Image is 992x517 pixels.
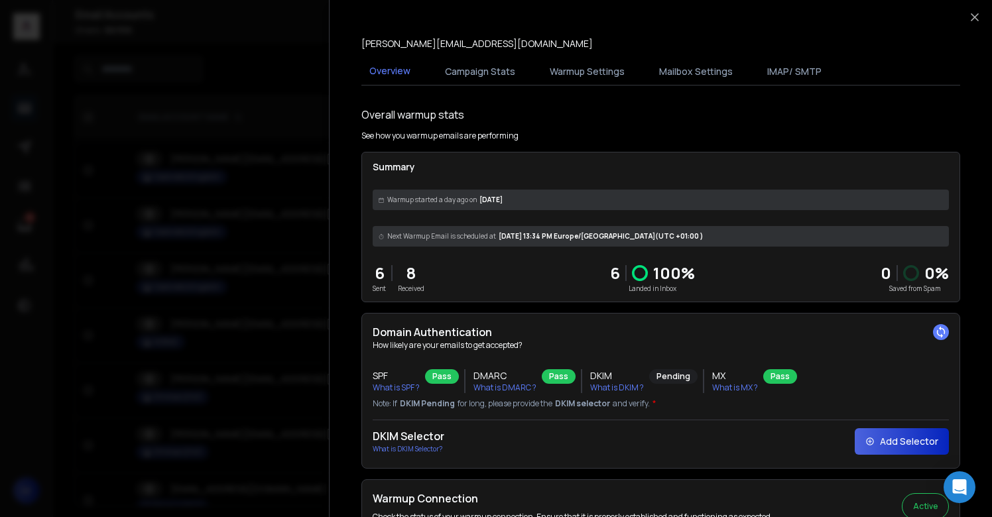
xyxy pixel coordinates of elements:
div: [DATE] [373,190,949,210]
p: What is DKIM Selector? [373,444,444,454]
h1: Overall warmup stats [361,107,464,123]
div: Open Intercom Messenger [944,471,975,503]
p: How likely are your emails to get accepted? [373,340,949,351]
p: Summary [373,160,949,174]
h2: Domain Authentication [373,324,949,340]
span: DKIM Pending [400,398,455,409]
p: What is SPF ? [373,382,420,393]
p: 6 [610,262,620,284]
p: Note: If for long, please provide the and verify. [373,398,949,409]
button: Add Selector [855,428,949,455]
div: [DATE] 13:34 PM Europe/[GEOGRAPHIC_DATA] (UTC +01:00 ) [373,226,949,247]
div: Pass [425,369,459,384]
p: Saved from Spam [881,284,949,294]
strong: 0 [881,262,891,284]
span: Next Warmup Email is scheduled at [387,231,496,241]
span: Warmup started a day ago on [387,195,477,205]
p: What is DKIM ? [590,382,644,393]
button: Mailbox Settings [651,57,741,86]
h3: MX [712,369,758,382]
p: Sent [373,284,386,294]
h3: DKIM [590,369,644,382]
p: 0 % [924,262,949,284]
div: Pass [542,369,576,384]
p: 8 [398,262,424,284]
div: Pending [649,369,698,384]
p: See how you warmup emails are performing [361,131,519,141]
p: What is DMARC ? [473,382,536,393]
p: 6 [373,262,386,284]
h2: DKIM Selector [373,428,444,444]
div: Pass [763,369,797,384]
button: Overview [361,56,418,87]
p: 100 % [653,262,695,284]
p: Landed in Inbox [610,284,695,294]
p: Received [398,284,424,294]
span: DKIM selector [555,398,610,409]
button: IMAP/ SMTP [759,57,830,86]
h3: DMARC [473,369,536,382]
h2: Warmup Connection [373,490,773,506]
button: Campaign Stats [437,57,523,86]
p: [PERSON_NAME][EMAIL_ADDRESS][DOMAIN_NAME] [361,37,593,50]
p: What is MX ? [712,382,758,393]
h3: SPF [373,369,420,382]
button: Warmup Settings [542,57,633,86]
